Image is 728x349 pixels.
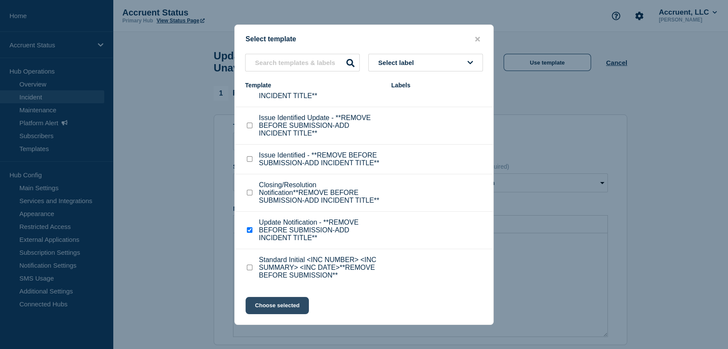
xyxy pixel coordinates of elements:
[259,181,383,204] p: Closing/Resolution Notification**REMOVE BEFORE SUBMISSION-ADD INCIDENT TITLE**
[245,54,360,71] input: Search templates & labels
[259,114,383,137] p: Issue Identified Update - **REMOVE BEFORE SUBMISSION-ADD INCIDENT TITLE**
[235,35,493,43] div: Select template
[473,35,482,43] button: close button
[247,190,252,195] input: Closing/Resolution Notification**REMOVE BEFORE SUBMISSION-ADD INCIDENT TITLE** checkbox
[391,82,483,89] div: Labels
[245,82,383,89] div: Template
[259,219,383,242] p: Update Notification - **REMOVE BEFORE SUBMISSION-ADD INCIDENT TITLE**
[247,123,252,128] input: Issue Identified Update - **REMOVE BEFORE SUBMISSION-ADD INCIDENT TITLE** checkbox
[247,227,252,233] input: Update Notification - **REMOVE BEFORE SUBMISSION-ADD INCIDENT TITLE** checkbox
[368,54,483,71] button: Select label
[246,297,309,314] button: Choose selected
[378,59,417,66] span: Select label
[259,256,383,279] p: Standard Initial <INC NUMBER> <INC SUMMARY> <INC DATE>**REMOVE BEFORE SUBMISSION**
[259,151,383,167] p: Issue Identified - **REMOVE BEFORE SUBMISSION-ADD INCIDENT TITLE**
[247,265,252,270] input: Standard Initial <INC NUMBER> <INC SUMMARY> <INC DATE>**REMOVE BEFORE SUBMISSION** checkbox
[247,156,252,162] input: Issue Identified - **REMOVE BEFORE SUBMISSION-ADD INCIDENT TITLE** checkbox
